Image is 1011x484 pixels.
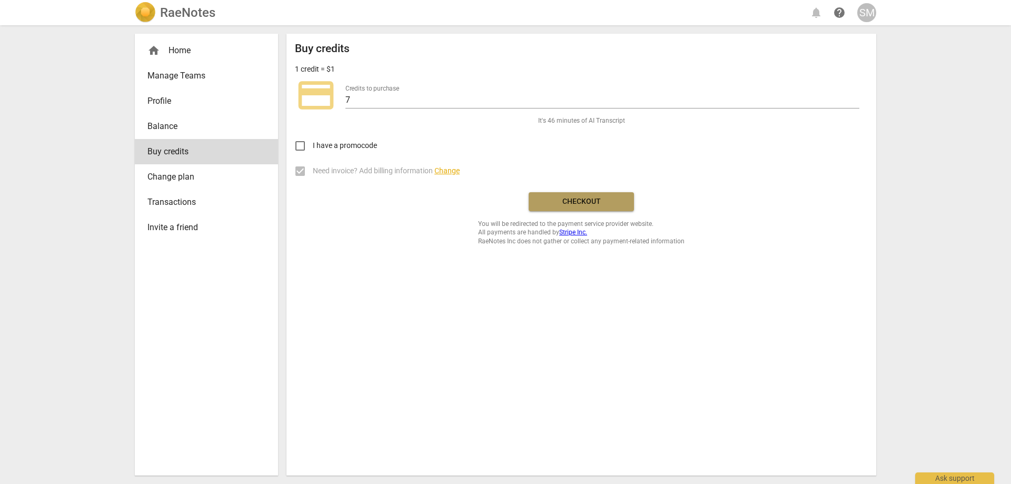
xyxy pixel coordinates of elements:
span: Profile [147,95,257,107]
div: Ask support [915,472,994,484]
label: Credits to purchase [345,85,399,92]
h2: RaeNotes [160,5,215,20]
span: It's 46 minutes of AI Transcript [538,116,625,125]
span: Checkout [537,196,626,207]
a: Stripe Inc. [559,229,587,236]
span: Transactions [147,196,257,209]
span: Manage Teams [147,70,257,82]
h2: Buy credits [295,42,350,55]
div: Home [135,38,278,63]
span: home [147,44,160,57]
a: Profile [135,88,278,114]
a: Balance [135,114,278,139]
a: Help [830,3,849,22]
span: Buy credits [147,145,257,158]
span: I have a promocode [313,140,377,151]
span: credit_card [295,74,337,116]
span: Invite a friend [147,221,257,234]
a: Buy credits [135,139,278,164]
button: Checkout [529,192,634,211]
span: Balance [147,120,257,133]
span: Change plan [147,171,257,183]
a: Transactions [135,190,278,215]
a: LogoRaeNotes [135,2,215,23]
span: Need invoice? Add billing information [313,165,460,176]
button: SM [857,3,876,22]
span: Change [434,166,460,175]
img: Logo [135,2,156,23]
div: Home [147,44,257,57]
span: help [833,6,846,19]
span: You will be redirected to the payment service provider website. All payments are handled by RaeNo... [478,220,685,246]
a: Change plan [135,164,278,190]
p: 1 credit = $1 [295,64,335,75]
a: Invite a friend [135,215,278,240]
a: Manage Teams [135,63,278,88]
